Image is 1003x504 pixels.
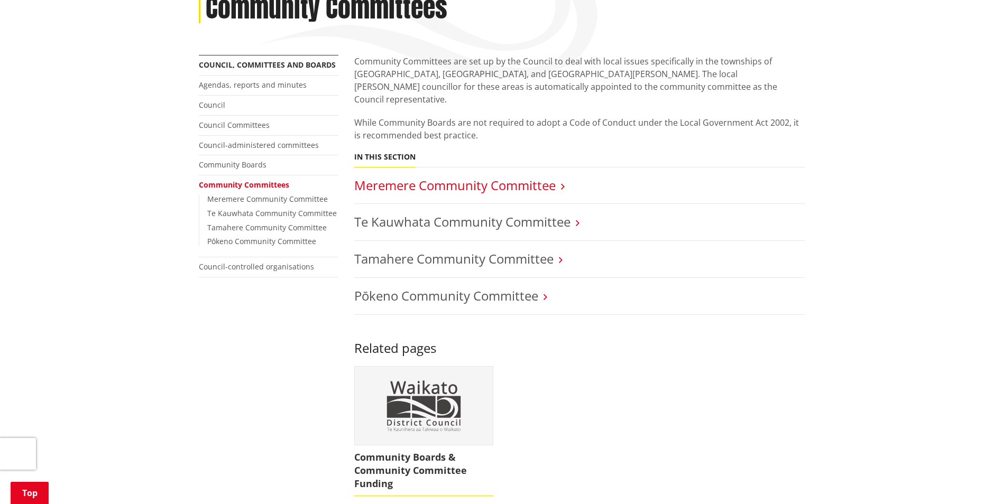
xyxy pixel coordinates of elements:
[199,60,336,70] a: Council, committees and boards
[199,80,307,90] a: Agendas, reports and minutes
[354,213,570,230] a: Te Kauwhata Community Committee
[954,460,992,498] iframe: Messenger Launcher
[11,482,49,504] a: Top
[354,176,556,194] a: Meremere Community Committee
[354,250,554,267] a: Tamahere Community Committee
[199,262,314,272] a: Council-controlled organisations
[355,367,493,444] img: No image supplied
[354,55,805,106] p: Community Committees are set up by the Council to deal with local issues specifically in the town...
[199,180,289,190] a: Community Committees
[354,116,805,142] p: While Community Boards are not required to adopt a Code of Conduct under the Local Government Act...
[354,287,538,304] a: Pōkeno Community Committee
[354,366,494,496] a: Waikato District Council logo Community Boards & Community Committee Funding
[199,160,266,170] a: Community Boards
[199,100,225,110] a: Council
[207,208,337,218] a: Te Kauwhata Community Committee
[199,120,270,130] a: Council Committees
[207,222,327,232] a: Tamahere Community Committee
[354,325,805,356] h3: Related pages
[199,140,319,150] a: Council-administered committees
[354,445,494,497] span: Community Boards & Community Committee Funding
[354,153,416,162] h5: In this section
[207,236,316,246] a: Pōkeno Community Committee
[207,194,328,204] a: Meremere Community Committee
